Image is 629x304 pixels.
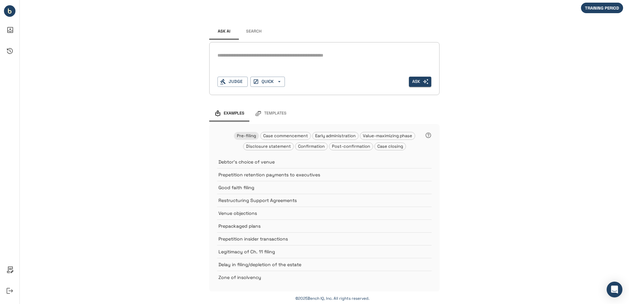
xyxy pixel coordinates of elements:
button: Ask [409,77,431,87]
span: Examples [224,111,244,116]
p: Legitimacy of Ch. 11 filing [218,248,415,255]
div: Open Intercom Messenger [607,282,622,297]
span: Case closing [375,143,406,149]
div: Good faith filing [217,181,432,194]
span: Case commencement [261,133,311,139]
div: Case closing [374,142,406,150]
div: Prepetition insider transactions [217,232,432,245]
span: Disclosure statement [243,143,293,149]
div: Confirmation [295,142,328,150]
div: Prepetition retention payments to executives [217,168,432,181]
span: Pre-filing [234,133,259,139]
div: We are not billing you for your initial period of in-app activity. [581,3,626,13]
p: Prepetition insider transactions [218,236,415,242]
span: Confirmation [295,143,327,149]
div: Disclosure statement [243,142,294,150]
p: Venue objections [218,210,415,216]
div: Pre-filing [234,132,259,140]
p: Debtor's choice of venue [218,159,415,165]
div: Legitimacy of Ch. 11 filing [217,245,432,258]
p: Good faith filing [218,184,415,191]
p: Prepackaged plans [218,223,415,229]
p: Delay in filing/depletion of the estate [218,261,415,268]
div: Venue objections [217,207,432,219]
p: Restructuring Support Agreements [218,197,415,204]
div: Case commencement [260,132,311,140]
span: Templates [264,111,287,116]
div: examples and templates tabs [209,106,440,121]
div: Debtor's choice of venue [217,156,432,168]
span: Early administration [313,133,358,139]
button: Search [239,24,268,39]
span: Ask AI [218,29,230,34]
div: Restructuring Support Agreements [217,194,432,207]
p: Prepetition retention payments to executives [218,171,415,178]
button: Judge [217,77,248,87]
div: Post-confirmation [329,142,373,150]
span: Enter search text [409,77,431,87]
span: Post-confirmation [329,143,373,149]
div: Value-maximizing phase [360,132,415,140]
span: TRAINING PERIOD [581,5,623,11]
div: Early administration [312,132,359,140]
div: Zone of insolvency [217,271,432,284]
button: QUICK [250,77,285,87]
div: Prepackaged plans [217,219,432,232]
span: Value-maximizing phase [360,133,415,139]
div: Delay in filing/depletion of the estate [217,258,432,271]
p: Zone of insolvency [218,274,415,281]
